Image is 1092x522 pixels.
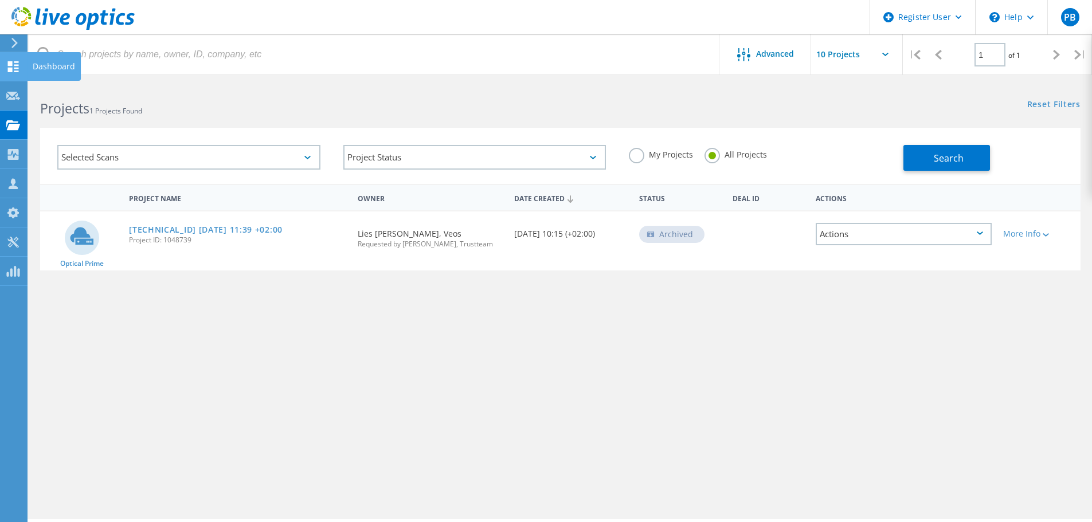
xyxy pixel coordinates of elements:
[352,187,508,208] div: Owner
[60,260,104,267] span: Optical Prime
[89,106,142,116] span: 1 Projects Found
[40,99,89,117] b: Projects
[756,50,794,58] span: Advanced
[129,226,283,234] a: [TECHNICAL_ID] [DATE] 11:39 +02:00
[508,211,633,249] div: [DATE] 10:15 (+02:00)
[343,145,606,170] div: Project Status
[903,34,926,75] div: |
[633,187,727,208] div: Status
[704,148,767,159] label: All Projects
[33,62,75,70] div: Dashboard
[816,223,992,245] div: Actions
[57,145,320,170] div: Selected Scans
[1068,34,1092,75] div: |
[989,12,1000,22] svg: \n
[129,237,346,244] span: Project ID: 1048739
[810,187,997,208] div: Actions
[1064,13,1076,22] span: PB
[11,24,135,32] a: Live Optics Dashboard
[639,226,704,243] div: Archived
[358,241,502,248] span: Requested by [PERSON_NAME], Trustteam
[123,187,352,208] div: Project Name
[1027,100,1081,110] a: Reset Filters
[29,34,720,74] input: Search projects by name, owner, ID, company, etc
[903,145,990,171] button: Search
[934,152,964,164] span: Search
[508,187,633,209] div: Date Created
[1008,50,1020,60] span: of 1
[1003,230,1075,238] div: More Info
[352,211,508,259] div: Lies [PERSON_NAME], Veos
[727,187,810,208] div: Deal Id
[629,148,693,159] label: My Projects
